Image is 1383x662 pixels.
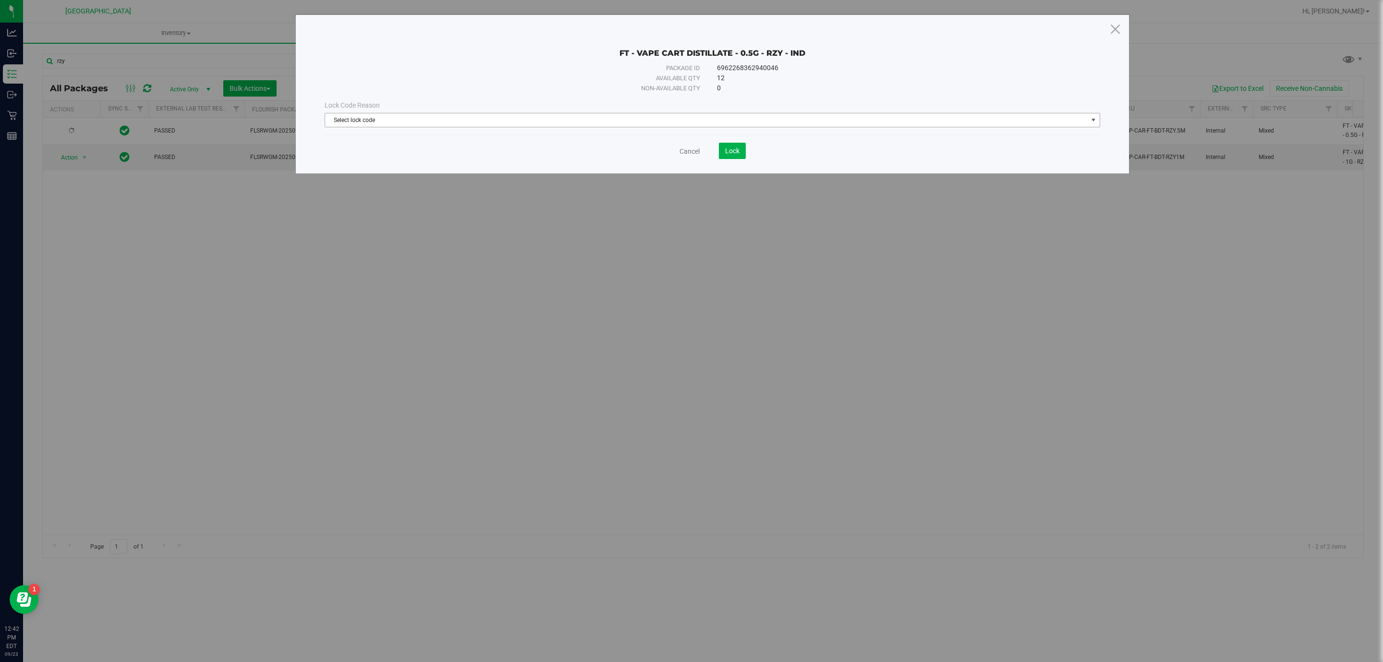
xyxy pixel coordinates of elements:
[717,73,1066,83] div: 12
[10,585,38,614] iframe: Resource center
[325,34,1100,58] div: FT - VAPE CART DISTILLATE - 0.5G - RZY - IND
[359,84,700,93] div: Non-available qty
[719,143,746,159] button: Lock
[717,83,1066,93] div: 0
[725,147,740,155] span: Lock
[679,147,700,156] a: Cancel
[325,113,1088,127] span: Select lock code
[359,63,700,73] div: Package ID
[325,101,380,109] span: Lock Code Reason
[359,74,700,83] div: Available qty
[1088,113,1100,127] span: select
[28,584,40,595] iframe: Resource center unread badge
[717,63,1066,73] div: 6962268362940046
